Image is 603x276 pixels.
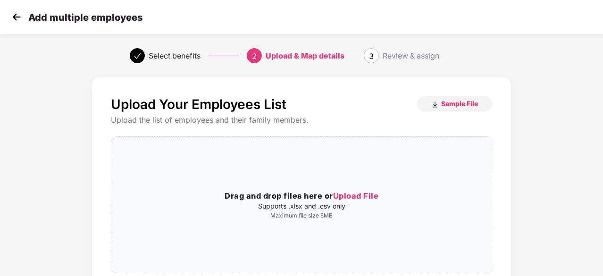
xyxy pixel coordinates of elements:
[111,96,286,112] p: Upload Your Employees List
[252,51,257,61] span: 2
[134,52,141,60] span: check
[383,48,439,63] div: Review & assign
[111,190,492,202] h3: Drag and drop files here or
[369,51,374,61] span: 3
[28,12,142,23] p: Add multiple employees
[417,96,492,111] button: Sample File
[431,101,439,109] img: download_icon
[333,191,379,201] span: Upload File
[111,115,492,125] div: Upload the list of employees and their family members.
[149,48,201,63] div: Select benefits
[266,48,344,63] div: Upload & Map details
[441,99,478,108] span: Sample File
[111,212,492,219] p: Maximum file size 5MB
[9,10,24,24] img: svg+xml;base64,PHN2ZyB4bWxucz0iaHR0cDovL3d3dy53My5vcmcvMjAwMC9zdmciIHdpZHRoPSIzMCIgaGVpZ2h0PSIzMC...
[111,202,492,210] p: Supports .xlsx and .csv only
[111,137,492,273] span: Drag and drop files here orUpload FileSupports .xlsx and .csv onlyMaximum file size 5MB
